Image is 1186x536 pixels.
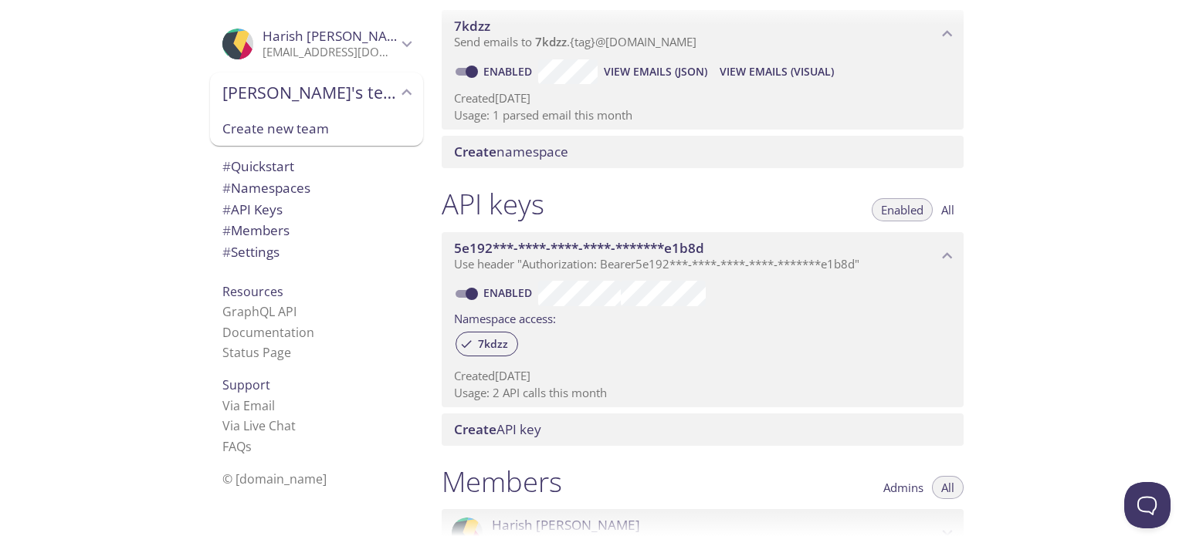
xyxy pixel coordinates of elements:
a: Enabled [481,285,538,300]
div: 7kdzz namespace [442,10,964,58]
span: Settings [222,243,280,261]
a: Status Page [222,344,291,361]
a: FAQ [222,438,252,455]
div: API Keys [210,199,423,221]
span: 7kdzz [454,17,490,35]
label: Namespace access: [454,306,556,329]
div: Harish Raj [210,19,423,69]
button: Enabled [872,198,933,221]
span: Create [454,420,496,438]
span: # [222,221,231,239]
div: Members [210,220,423,241]
button: All [932,476,964,499]
span: View Emails (JSON) [604,62,707,81]
button: Admins [874,476,933,499]
p: Usage: 1 parsed email this month [454,107,951,123]
div: Create API Key [442,413,964,446]
a: Documentation [222,324,314,341]
div: Harish's team [210,72,423,113]
span: 7kdzz [469,337,517,351]
div: 7kdzz [456,332,518,356]
a: Via Email [222,397,275,414]
h1: Members [442,464,562,499]
iframe: Help Scout Beacon - Open [1124,482,1171,528]
div: Create new team [210,113,423,147]
div: Namespaces [210,177,423,199]
span: # [222,179,231,197]
span: View Emails (Visual) [720,62,834,81]
span: API key [454,420,541,438]
p: Created [DATE] [454,368,951,384]
span: # [222,157,231,175]
p: [EMAIL_ADDRESS][DOMAIN_NAME] [263,45,397,60]
span: Namespaces [222,179,310,197]
span: API Keys [222,201,283,218]
div: Quickstart [210,156,423,177]
span: Create [454,143,496,160]
button: View Emails (JSON) [598,59,713,84]
span: Create new team [222,119,411,139]
div: Create namespace [442,136,964,168]
button: View Emails (Visual) [713,59,840,84]
p: Usage: 2 API calls this month [454,385,951,401]
span: 7kdzz [535,34,567,49]
span: Support [222,376,270,393]
a: Via Live Chat [222,417,296,434]
button: All [932,198,964,221]
span: # [222,243,231,261]
span: s [246,438,252,455]
span: # [222,201,231,218]
span: [PERSON_NAME]'s team [222,82,397,103]
span: Quickstart [222,157,294,175]
span: Resources [222,283,283,300]
span: © [DOMAIN_NAME] [222,470,327,487]
span: Send emails to . {tag} @[DOMAIN_NAME] [454,34,696,49]
a: GraphQL API [222,303,296,320]
span: Harish [PERSON_NAME] [263,27,411,45]
a: Enabled [481,64,538,79]
span: Members [222,221,290,239]
div: Team Settings [210,241,423,263]
p: Created [DATE] [454,90,951,106]
h1: API keys [442,187,544,221]
span: namespace [454,143,568,160]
